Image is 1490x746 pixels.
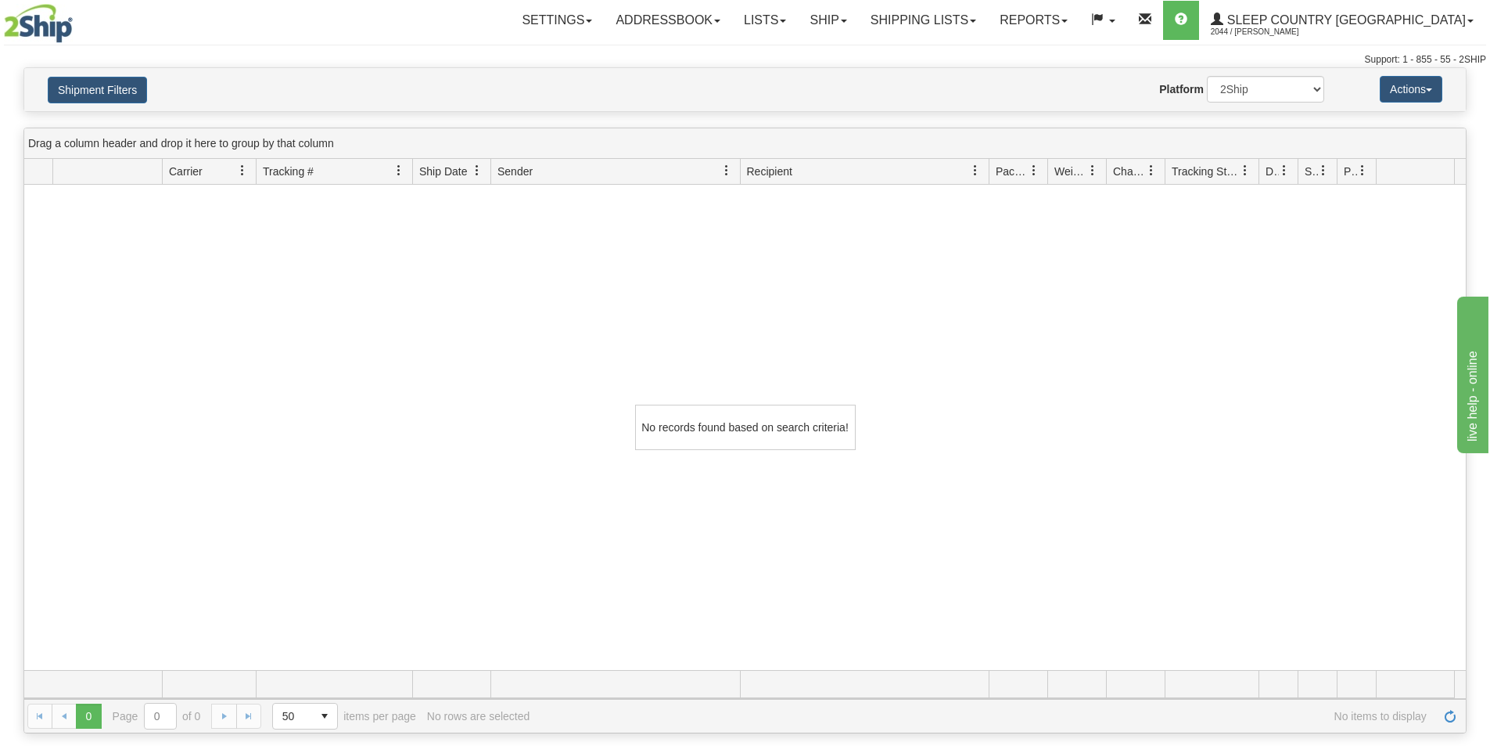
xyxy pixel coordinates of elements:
a: Packages filter column settings [1021,157,1047,184]
span: Page 0 [76,704,101,729]
span: Charge [1113,164,1146,179]
a: Shipping lists [859,1,988,40]
button: Shipment Filters [48,77,147,103]
span: Ship Date [419,164,467,179]
a: Refresh [1438,704,1463,729]
a: Carrier filter column settings [229,157,256,184]
a: Recipient filter column settings [962,157,989,184]
a: Pickup Status filter column settings [1349,157,1376,184]
label: Platform [1159,81,1204,97]
a: Lists [732,1,798,40]
a: Shipment Issues filter column settings [1310,157,1337,184]
span: Delivery Status [1266,164,1279,179]
a: Addressbook [604,1,732,40]
a: Weight filter column settings [1079,157,1106,184]
a: Tracking # filter column settings [386,157,412,184]
a: Tracking Status filter column settings [1232,157,1258,184]
div: live help - online [12,9,145,28]
span: Tracking Status [1172,164,1240,179]
span: 50 [282,708,303,724]
a: Ship [798,1,858,40]
span: Shipment Issues [1305,164,1318,179]
div: Support: 1 - 855 - 55 - 2SHIP [4,53,1486,67]
span: Sleep Country [GEOGRAPHIC_DATA] [1223,13,1466,27]
iframe: chat widget [1454,293,1488,452]
span: Page of 0 [113,703,201,730]
img: logo2044.jpg [4,4,73,43]
button: Actions [1380,76,1442,103]
a: Charge filter column settings [1138,157,1165,184]
a: Settings [510,1,604,40]
a: Delivery Status filter column settings [1271,157,1298,184]
a: Sleep Country [GEOGRAPHIC_DATA] 2044 / [PERSON_NAME] [1199,1,1485,40]
span: Packages [996,164,1029,179]
span: Sender [497,164,533,179]
div: No rows are selected [427,710,530,723]
span: Weight [1054,164,1087,179]
span: Tracking # [263,164,314,179]
span: Pickup Status [1344,164,1357,179]
a: Ship Date filter column settings [464,157,490,184]
span: No items to display [540,710,1427,723]
a: Reports [988,1,1079,40]
a: Sender filter column settings [713,157,740,184]
span: items per page [272,703,416,730]
span: 2044 / [PERSON_NAME] [1211,24,1328,40]
div: No records found based on search criteria! [635,405,856,450]
span: Page sizes drop down [272,703,338,730]
span: select [312,704,337,729]
div: grid grouping header [24,128,1466,159]
span: Carrier [169,164,203,179]
span: Recipient [747,164,792,179]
